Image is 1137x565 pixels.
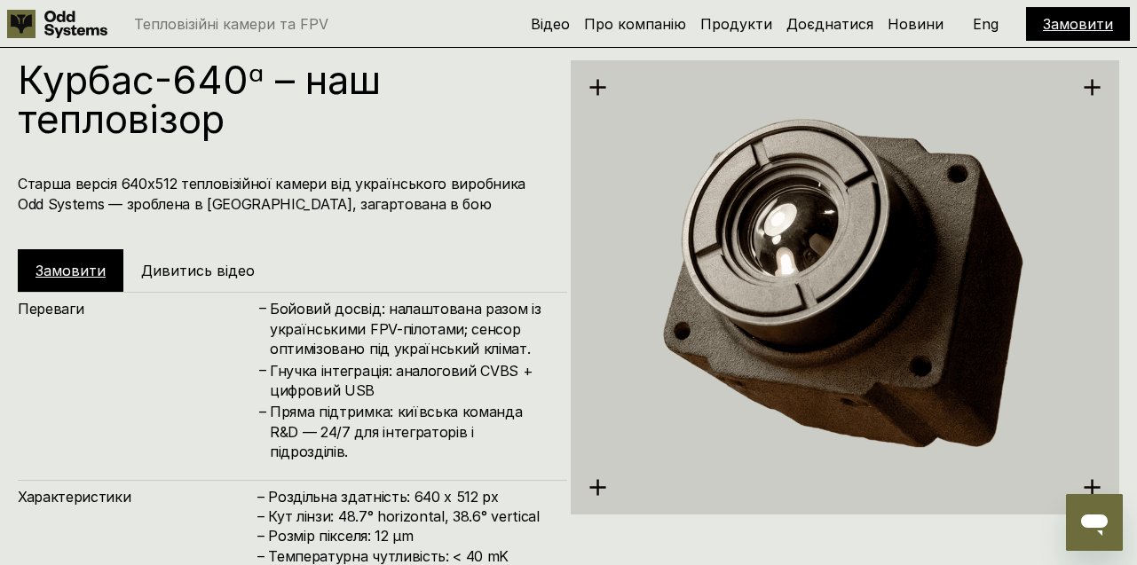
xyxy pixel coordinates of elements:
a: Відео [531,15,570,33]
h4: Гнучка інтеграція: аналоговий CVBS + цифровий USB [270,361,549,401]
h4: – [259,359,266,379]
h4: Характеристики [18,487,257,506]
h4: Переваги [18,299,257,318]
a: Замовити [36,262,106,279]
a: Про компанію [584,15,686,33]
h4: Старша версія 640х512 тепловізійної камери від українського виробника Odd Systems — зроблена в [G... [18,174,549,214]
p: Eng [973,17,999,31]
h4: Пряма підтримка: київська команда R&D — 24/7 для інтеграторів і підрозділів. [270,402,549,461]
h5: Дивитись відео [141,261,255,280]
a: Замовити [1043,15,1113,33]
h4: – [259,401,266,420]
a: Доєднатися [786,15,873,33]
h4: – [259,298,266,318]
h1: Курбас-640ᵅ – наш тепловізор [18,60,549,138]
a: Продукти [700,15,772,33]
a: Новини [888,15,944,33]
h4: Бойовий досвід: налаштована разом із українськими FPV-пілотами; сенсор оптимізовано під українськ... [270,299,549,358]
iframe: Кнопка для запуску вікна повідомлень, розмова триває [1066,494,1123,551]
p: Тепловізійні камери та FPV [134,17,328,31]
